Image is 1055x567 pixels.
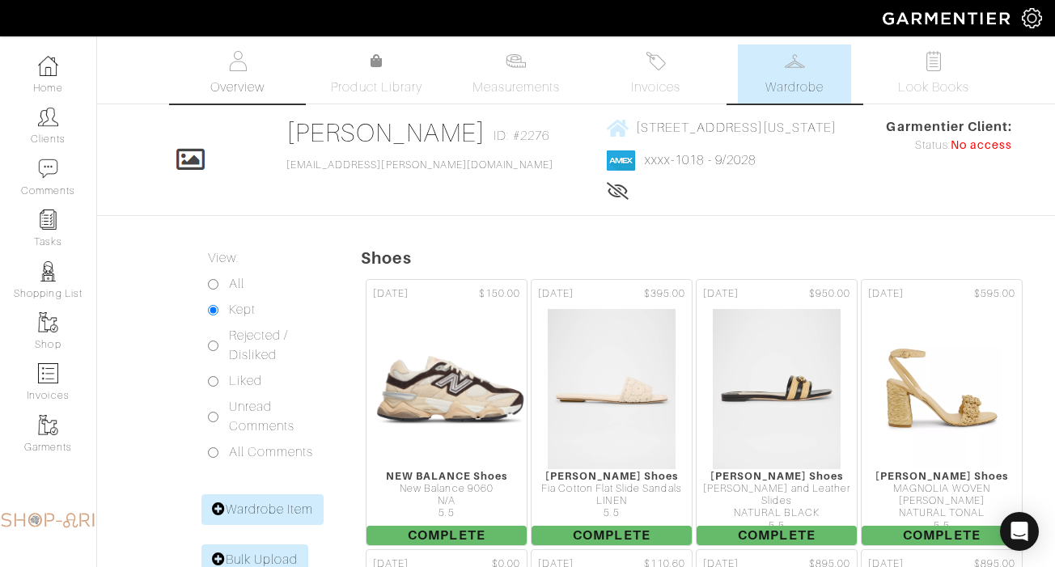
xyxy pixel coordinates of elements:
div: 5.5 [366,507,527,519]
img: mUE2GtXJDCHcZRSE9xiHuoFB [881,308,1002,470]
img: garments-icon-b7da505a4dc4fd61783c78ac3ca0ef83fa9d6f193b1c9dc38574b1d14d53ca28.png [38,415,58,435]
img: ejmxBbVC3vpvZbG3VPgHfpVy [712,308,841,470]
a: Overview [181,44,294,104]
span: $395.00 [644,286,685,302]
span: Garmentier Client: [886,117,1012,137]
div: [PERSON_NAME] Shoes [697,470,857,482]
img: basicinfo-40fd8af6dae0f16599ec9e87c0ef1c0a1fdea2edbe929e3d69a839185d80c458.svg [227,51,248,71]
label: All [229,274,244,294]
img: orders-27d20c2124de7fd6de4e0e44c1d41de31381a507db9b33961299e4e07d508b8c.svg [646,51,666,71]
div: [PERSON_NAME] and Leather Slides [697,483,857,508]
span: No access [951,137,1012,154]
img: orders-icon-0abe47150d42831381b5fb84f609e132dff9fe21cb692f30cb5eec754e2cba89.png [38,363,58,383]
img: stylists-icon-eb353228a002819b7ec25b43dbf5f0378dd9e0616d9560372ff212230b889e62.png [38,261,58,281]
span: [STREET_ADDRESS][US_STATE] [636,121,837,135]
div: [PERSON_NAME] Shoes [862,470,1022,482]
a: [DATE] $395.00 [PERSON_NAME] Shoes Fia Cotton Flat Slide Sandals LINEN 5.5 Complete [529,277,694,548]
img: KtsoXbLKqQdxe5S4NsRVLz6u [547,308,676,470]
span: $150.00 [479,286,520,302]
a: [EMAIL_ADDRESS][PERSON_NAME][DOMAIN_NAME] [286,159,553,171]
div: MAGNOLIA WOVEN [PERSON_NAME] [862,483,1022,508]
a: [DATE] $595.00 [PERSON_NAME] Shoes MAGNOLIA WOVEN [PERSON_NAME] NATURAL TONAL 5.5 Complete [859,277,1024,548]
img: clients-icon-6bae9207a08558b7cb47a8932f037763ab4055f8c8b6bfacd5dc20c3e0201464.png [38,107,58,127]
img: garments-icon-b7da505a4dc4fd61783c78ac3ca0ef83fa9d6f193b1c9dc38574b1d14d53ca28.png [38,312,58,332]
span: Measurements [472,78,561,97]
a: Product Library [320,52,434,97]
div: New Balance 9060 [366,483,527,495]
span: Complete [862,526,1022,545]
span: Invoices [631,78,680,97]
img: V7kMxTKgLzigyDr39GCqCGbP [343,308,549,470]
a: [PERSON_NAME] [286,118,486,147]
span: [DATE] [373,286,409,302]
span: Product Library [331,78,422,97]
img: garmentier-logo-header-white-b43fb05a5012e4ada735d5af1a66efaba907eab6374d6393d1fbf88cb4ef424d.png [875,4,1022,32]
span: Complete [697,526,857,545]
div: LINEN [532,495,692,507]
div: NATURAL BLACK [697,507,857,519]
a: xxxx-1018 - 9/2028 [645,153,756,167]
div: N/A [366,495,527,507]
label: Kept [229,300,256,319]
a: Wardrobe [738,44,851,104]
a: Wardrobe Item [201,494,324,525]
img: todo-9ac3debb85659649dc8f770b8b6100bb5dab4b48dedcbae339e5042a72dfd3cc.svg [924,51,944,71]
div: Open Intercom Messenger [1000,512,1039,551]
span: $595.00 [974,286,1015,302]
a: Look Books [877,44,990,104]
span: ID: #2276 [494,126,549,146]
label: View: [208,248,239,268]
label: Rejected / Disliked [229,326,320,365]
h5: Shoes [361,248,1055,268]
div: Fia Cotton Flat Slide Sandals [532,483,692,495]
span: Overview [210,78,265,97]
div: 5.5 [862,520,1022,532]
div: 5.5 [697,520,857,532]
div: 5.5 [532,507,692,519]
span: Look Books [898,78,970,97]
div: NATURAL TONAL [862,507,1022,519]
div: NEW BALANCE Shoes [366,470,527,482]
span: [DATE] [868,286,904,302]
span: Complete [366,526,527,545]
img: measurements-466bbee1fd09ba9460f595b01e5d73f9e2bff037440d3c8f018324cb6cdf7a4a.svg [506,51,526,71]
img: comment-icon-a0a6a9ef722e966f86d9cbdc48e553b5cf19dbc54f86b18d962a5391bc8f6eb6.png [38,159,58,179]
a: Measurements [460,44,574,104]
label: Unread Comments [229,397,320,436]
span: [DATE] [538,286,574,302]
a: [STREET_ADDRESS][US_STATE] [607,117,837,138]
img: reminder-icon-8004d30b9f0a5d33ae49ab947aed9ed385cf756f9e5892f1edd6e32f2345188e.png [38,209,58,230]
a: [DATE] $150.00 NEW BALANCE Shoes New Balance 9060 N/A 5.5 Complete [364,277,529,548]
img: american_express-1200034d2e149cdf2cc7894a33a747db654cf6f8355cb502592f1d228b2ac700.png [607,150,635,171]
span: $950.00 [809,286,850,302]
img: gear-icon-white-bd11855cb880d31180b6d7d6211b90ccbf57a29d726f0c71d8c61bd08dd39cc2.png [1022,8,1042,28]
div: Status: [886,137,1012,154]
label: Liked [229,371,262,391]
label: All Comments [229,442,314,462]
span: [DATE] [703,286,739,302]
a: [DATE] $950.00 [PERSON_NAME] Shoes [PERSON_NAME] and Leather Slides NATURAL BLACK 5.5 Complete [694,277,859,548]
img: wardrobe-487a4870c1b7c33e795ec22d11cfc2ed9d08956e64fb3008fe2437562e282088.svg [785,51,805,71]
span: Wardrobe [765,78,824,97]
span: Complete [532,526,692,545]
img: dashboard-icon-dbcd8f5a0b271acd01030246c82b418ddd0df26cd7fceb0bd07c9910d44c42f6.png [38,56,58,76]
div: [PERSON_NAME] Shoes [532,470,692,482]
a: Invoices [599,44,712,104]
